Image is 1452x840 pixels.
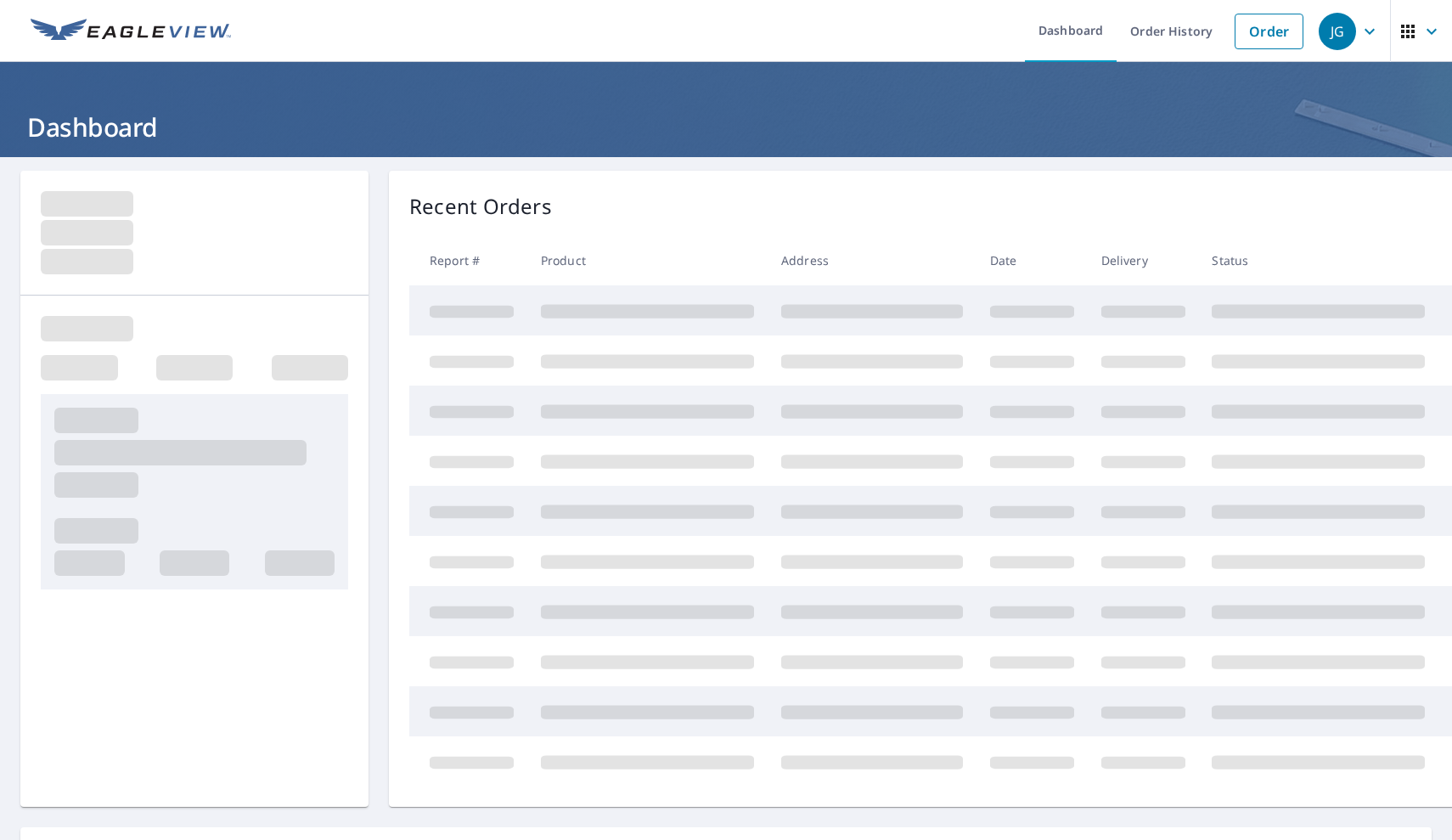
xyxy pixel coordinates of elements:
[976,235,1088,285] th: Date
[1235,14,1303,49] a: Order
[527,235,768,285] th: Product
[409,235,527,285] th: Report #
[1088,235,1199,285] th: Delivery
[1198,235,1438,285] th: Status
[1319,13,1356,50] div: JG
[768,235,976,285] th: Address
[31,19,231,44] img: EV Logo
[409,191,552,222] p: Recent Orders
[20,110,1432,144] h1: Dashboard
